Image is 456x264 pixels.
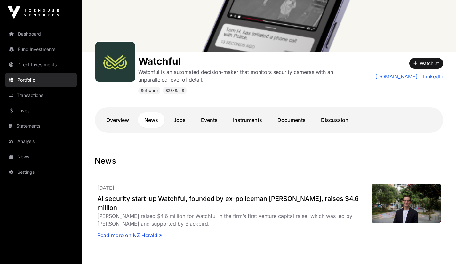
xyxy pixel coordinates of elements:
[165,88,184,93] span: B2B-SaaS
[375,73,418,80] a: [DOMAIN_NAME]
[95,156,443,166] h1: News
[100,112,438,128] nav: Tabs
[97,184,372,192] p: [DATE]
[138,112,164,128] a: News
[409,58,443,69] button: Watchlist
[315,112,355,128] a: Discussion
[5,88,77,102] a: Transactions
[97,231,162,239] a: Read more on NZ Herald
[195,112,224,128] a: Events
[5,73,77,87] a: Portfolio
[271,112,312,128] a: Documents
[420,73,443,80] a: LinkedIn
[138,68,356,84] p: Watchful is an automated decision-maker that monitors security cameras with an unparalleled level...
[227,112,268,128] a: Instruments
[100,112,135,128] a: Overview
[5,165,77,179] a: Settings
[138,55,356,67] h1: Watchful
[424,233,456,264] iframe: Chat Widget
[8,6,59,19] img: Icehouse Ventures Logo
[5,150,77,164] a: News
[97,212,372,228] div: [PERSON_NAME] raised $4.6 million for Watchful in the firm’s first venture capital raise, which w...
[5,104,77,118] a: Invest
[98,44,132,79] img: watchful_ai_logo.jpeg
[5,58,77,72] a: Direct Investments
[5,42,77,56] a: Fund Investments
[5,134,77,148] a: Analysis
[97,194,372,212] a: AI security start-up Watchful, founded by ex-policeman [PERSON_NAME], raises $4.6 million
[167,112,192,128] a: Jobs
[372,184,441,223] img: G6W4KO5LBRGUFMPSRTD6OIOZQQ.jpg
[5,119,77,133] a: Statements
[141,88,158,93] span: Software
[5,27,77,41] a: Dashboard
